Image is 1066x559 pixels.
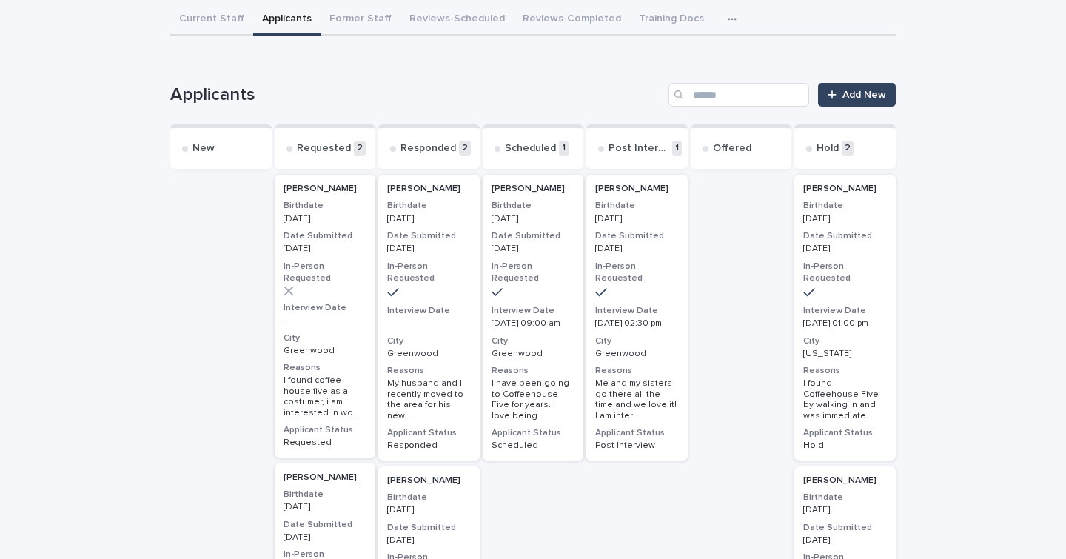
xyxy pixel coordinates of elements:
[284,184,367,194] p: [PERSON_NAME]
[842,141,854,156] p: 2
[803,378,887,421] div: I found Coffeehouse Five by walking in and was immediately drawn to the warm, welcoming atmospher...
[803,378,887,421] span: I found Coffeehouse Five by walking in and was immediate ...
[492,441,575,451] p: Scheduled
[595,335,679,347] h3: City
[803,230,887,242] h3: Date Submitted
[492,335,575,347] h3: City
[387,244,471,254] p: [DATE]
[803,475,887,486] p: [PERSON_NAME]
[284,489,367,501] h3: Birthdate
[672,141,682,156] p: 1
[505,142,556,155] p: Scheduled
[253,4,321,36] button: Applicants
[387,522,471,534] h3: Date Submitted
[595,365,679,377] h3: Reasons
[595,349,679,359] p: Greenwood
[284,214,367,224] p: [DATE]
[492,427,575,439] h3: Applicant Status
[387,230,471,242] h3: Date Submitted
[609,142,669,155] p: Post Interview
[387,427,471,439] h3: Applicant Status
[492,261,575,284] h3: In-Person Requested
[595,261,679,284] h3: In-Person Requested
[297,142,351,155] p: Requested
[284,244,367,254] p: [DATE]
[817,142,839,155] p: Hold
[284,472,367,483] p: [PERSON_NAME]
[492,318,575,329] p: [DATE] 09:00 am
[284,200,367,212] h3: Birthdate
[387,378,471,421] span: My husband and I recently moved to the area for his new ...
[595,378,679,421] span: Me and my sisters go there all the time and we love it! I am inter ...
[387,378,471,421] div: My husband and I recently moved to the area for his new job and I looked up cafes/coffeehouses ne...
[842,90,886,100] span: Add New
[586,175,688,461] a: [PERSON_NAME]Birthdate[DATE]Date Submitted[DATE]In-Person RequestedInterview Date[DATE] 02:30 pmC...
[492,200,575,212] h3: Birthdate
[803,522,887,534] h3: Date Submitted
[284,302,367,314] h3: Interview Date
[713,142,751,155] p: Offered
[284,438,367,448] p: Requested
[400,4,514,36] button: Reviews-Scheduled
[595,214,679,224] p: [DATE]
[284,375,367,418] div: I found coffee house five as a costumer, i am interested in working to gain job experience in a p...
[284,375,367,418] span: I found coffee house five as a costumer, i am interested in wo ...
[170,4,253,36] button: Current Staff
[514,4,630,36] button: Reviews-Completed
[387,200,471,212] h3: Birthdate
[803,244,887,254] p: [DATE]
[595,244,679,254] p: [DATE]
[284,315,367,326] p: -
[492,184,575,194] p: [PERSON_NAME]
[387,184,471,194] p: [PERSON_NAME]
[803,441,887,451] p: Hold
[794,175,896,461] a: [PERSON_NAME]Birthdate[DATE]Date Submitted[DATE]In-Person RequestedInterview Date[DATE] 01:00 pmC...
[630,4,713,36] button: Training Docs
[595,378,679,421] div: Me and my sisters go there all the time and we love it! I am interested because I need a job and ...
[803,318,887,329] p: [DATE] 01:00 pm
[284,230,367,242] h3: Date Submitted
[387,335,471,347] h3: City
[595,184,679,194] p: [PERSON_NAME]
[387,535,471,546] p: [DATE]
[803,261,887,284] h3: In-Person Requested
[284,362,367,374] h3: Reasons
[284,346,367,356] p: Greenwood
[284,532,367,543] p: [DATE]
[387,318,471,329] p: -
[492,349,575,359] p: Greenwood
[400,142,456,155] p: Responded
[284,519,367,531] h3: Date Submitted
[595,305,679,317] h3: Interview Date
[595,200,679,212] h3: Birthdate
[354,141,366,156] p: 2
[803,492,887,503] h3: Birthdate
[492,378,575,421] div: I have been going to Coffeehouse Five for years. I love being around people and I always said whe...
[459,141,471,156] p: 2
[803,535,887,546] p: [DATE]
[492,244,575,254] p: [DATE]
[492,305,575,317] h3: Interview Date
[192,142,215,155] p: New
[387,261,471,284] h3: In-Person Requested
[284,502,367,512] p: [DATE]
[170,84,663,106] h1: Applicants
[803,335,887,347] h3: City
[387,349,471,359] p: Greenwood
[492,214,575,224] p: [DATE]
[803,427,887,439] h3: Applicant Status
[275,175,376,458] a: [PERSON_NAME]Birthdate[DATE]Date Submitted[DATE]In-Person RequestedInterview Date-CityGreenwoodRe...
[387,492,471,503] h3: Birthdate
[387,475,471,486] p: [PERSON_NAME]
[284,424,367,436] h3: Applicant Status
[387,365,471,377] h3: Reasons
[387,305,471,317] h3: Interview Date
[668,83,809,107] input: Search
[387,214,471,224] p: [DATE]
[483,175,584,461] a: [PERSON_NAME]Birthdate[DATE]Date Submitted[DATE]In-Person RequestedInterview Date[DATE] 09:00 amC...
[595,318,679,329] p: [DATE] 02:30 pm
[803,214,887,224] p: [DATE]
